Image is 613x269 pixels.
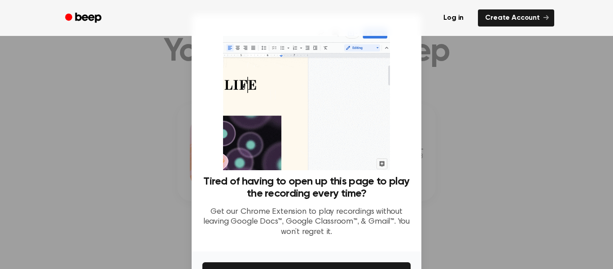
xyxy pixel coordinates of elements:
a: Beep [59,9,109,27]
a: Log in [434,8,473,28]
p: Get our Chrome Extension to play recordings without leaving Google Docs™, Google Classroom™, & Gm... [202,207,411,238]
h3: Tired of having to open up this page to play the recording every time? [202,176,411,200]
img: Beep extension in action [223,25,390,170]
a: Create Account [478,9,554,26]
